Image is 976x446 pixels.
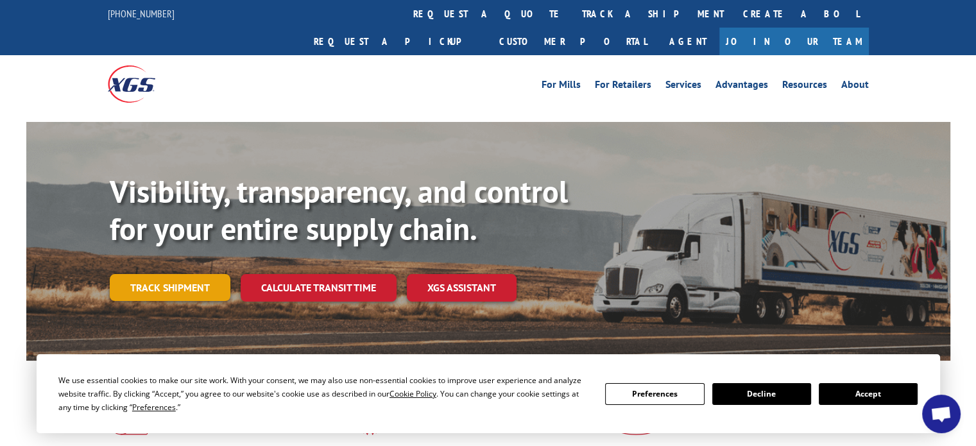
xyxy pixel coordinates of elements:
[605,383,704,405] button: Preferences
[665,80,701,94] a: Services
[595,80,651,94] a: For Retailers
[922,395,961,433] a: Open chat
[110,171,568,248] b: Visibility, transparency, and control for your entire supply chain.
[407,274,517,302] a: XGS ASSISTANT
[37,354,940,433] div: Cookie Consent Prompt
[241,274,397,302] a: Calculate transit time
[304,28,490,55] a: Request a pickup
[719,28,869,55] a: Join Our Team
[110,274,230,301] a: Track shipment
[819,383,918,405] button: Accept
[712,383,811,405] button: Decline
[782,80,827,94] a: Resources
[841,80,869,94] a: About
[715,80,768,94] a: Advantages
[132,402,176,413] span: Preferences
[542,80,581,94] a: For Mills
[390,388,436,399] span: Cookie Policy
[108,7,175,20] a: [PHONE_NUMBER]
[656,28,719,55] a: Agent
[490,28,656,55] a: Customer Portal
[58,373,590,414] div: We use essential cookies to make our site work. With your consent, we may also use non-essential ...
